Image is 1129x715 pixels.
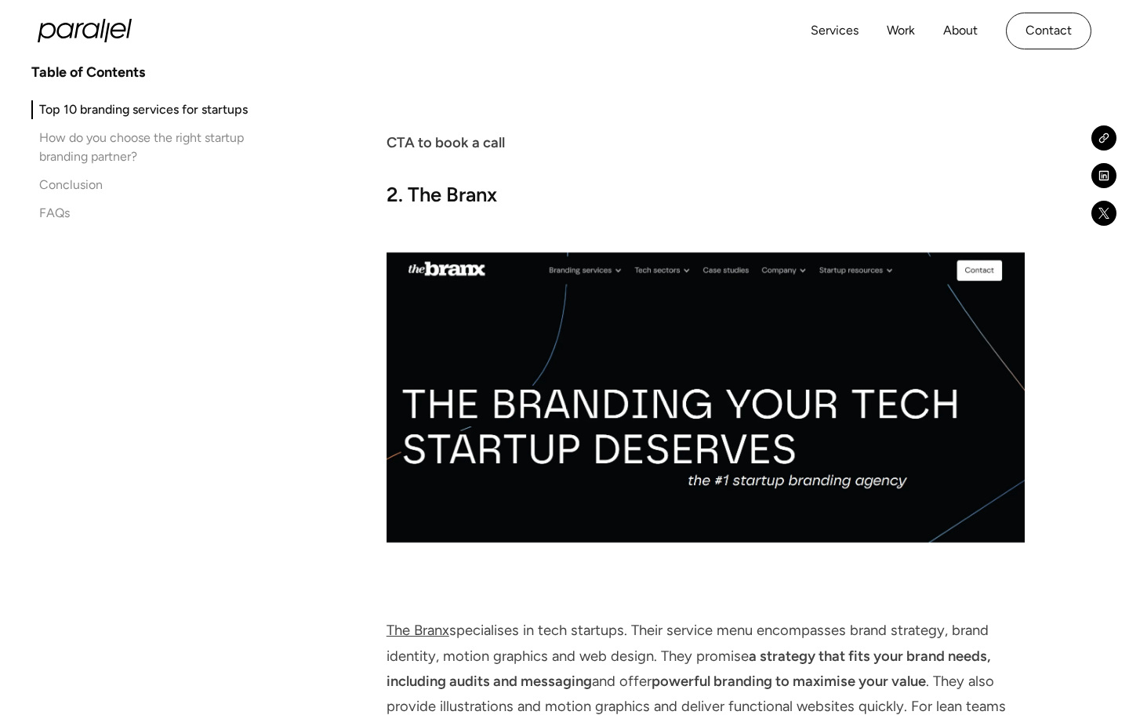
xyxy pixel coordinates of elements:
a: Work [887,20,915,42]
div: Top 10 branding services for startups [39,100,248,119]
h4: Table of Contents [31,63,145,82]
strong: a strategy that fits your brand needs, including audits and messaging [387,648,991,690]
div: How do you choose the right startup branding partner? [39,129,279,166]
a: About [943,20,978,42]
a: Contact [1006,13,1091,49]
a: The Branx [387,622,449,639]
a: Top 10 branding services for startups [31,100,279,119]
div: FAQs [39,204,70,223]
img: The Branx [387,252,1025,543]
strong: powerful branding to maximise your value [652,673,926,690]
strong: CTA to book a call [387,134,505,151]
a: FAQs [31,204,279,223]
a: home [38,19,132,42]
a: Conclusion [31,176,279,194]
div: Conclusion [39,176,103,194]
strong: 2. The Branx [387,183,497,206]
a: Services [811,20,859,42]
a: How do you choose the right startup branding partner? [31,129,279,166]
